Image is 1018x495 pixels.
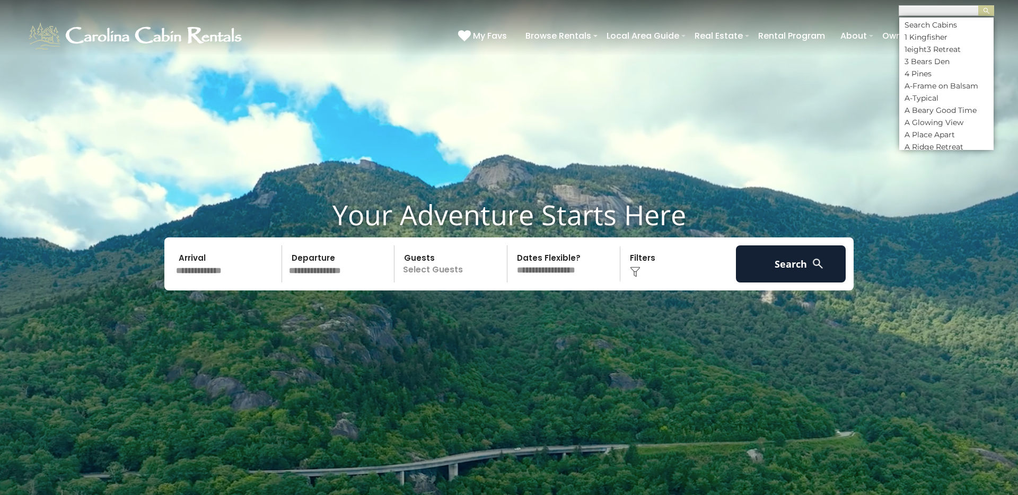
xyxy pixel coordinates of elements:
a: Browse Rentals [520,26,596,45]
li: A-Frame on Balsam [899,81,994,91]
li: 1eight3 Retreat [899,45,994,54]
li: A Ridge Retreat [899,142,994,152]
span: My Favs [473,29,507,42]
a: About [835,26,872,45]
a: Rental Program [753,26,830,45]
li: Search Cabins [899,20,994,30]
li: 4 Pines [899,69,994,78]
a: Local Area Guide [601,26,684,45]
li: 1 Kingfisher [899,32,994,42]
a: Real Estate [689,26,748,45]
h1: Your Adventure Starts Here [8,198,1010,231]
button: Search [736,245,846,282]
p: Select Guests [398,245,507,282]
img: search-regular-white.png [811,257,824,270]
li: 3 Bears Den [899,57,994,66]
a: Owner Login [877,26,940,45]
a: My Favs [458,29,510,43]
li: A Place Apart [899,130,994,139]
li: A Glowing View [899,118,994,127]
li: A Beary Good Time [899,105,994,115]
img: filter--v1.png [630,267,640,277]
li: A-Typical [899,93,994,103]
img: White-1-1-2.png [27,20,247,52]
